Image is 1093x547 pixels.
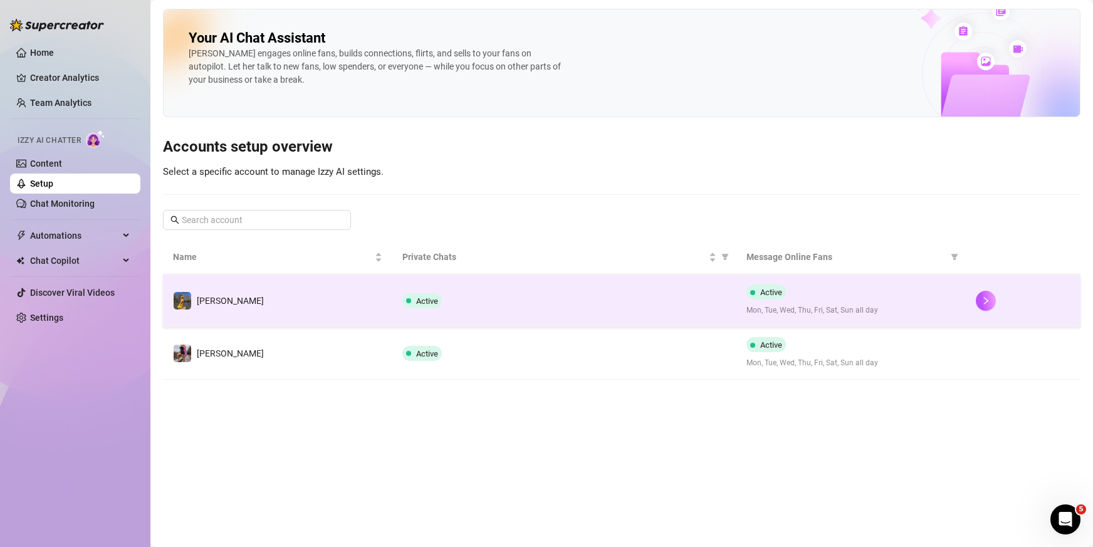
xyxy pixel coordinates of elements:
[30,159,62,169] a: Content
[948,247,961,266] span: filter
[746,357,956,369] span: Mon, Tue, Wed, Thu, Fri, Sat, Sun all day
[30,98,92,108] a: Team Analytics
[174,292,191,310] img: Tanya
[174,345,191,362] img: Tanya
[30,68,130,88] a: Creator Analytics
[16,256,24,265] img: Chat Copilot
[86,130,105,148] img: AI Chatter
[1076,504,1086,514] span: 5
[30,288,115,298] a: Discover Viral Videos
[197,296,264,306] span: [PERSON_NAME]
[981,296,990,305] span: right
[163,166,384,177] span: Select a specific account to manage Izzy AI settings.
[392,240,736,274] th: Private Chats
[182,213,333,227] input: Search account
[746,305,956,316] span: Mon, Tue, Wed, Thu, Fri, Sat, Sun all day
[976,291,996,311] button: right
[760,288,782,297] span: Active
[197,348,264,358] span: [PERSON_NAME]
[189,47,565,86] div: [PERSON_NAME] engages online fans, builds connections, flirts, and sells to your fans on autopilo...
[16,231,26,241] span: thunderbolt
[416,296,438,306] span: Active
[18,135,81,147] span: Izzy AI Chatter
[30,226,119,246] span: Automations
[30,48,54,58] a: Home
[30,179,53,189] a: Setup
[163,240,392,274] th: Name
[721,253,729,261] span: filter
[746,250,946,264] span: Message Online Fans
[951,253,958,261] span: filter
[30,199,95,209] a: Chat Monitoring
[402,250,706,264] span: Private Chats
[416,349,438,358] span: Active
[30,313,63,323] a: Settings
[189,29,325,47] h2: Your AI Chat Assistant
[10,19,104,31] img: logo-BBDzfeDw.svg
[163,137,1080,157] h3: Accounts setup overview
[30,251,119,271] span: Chat Copilot
[760,340,782,350] span: Active
[1050,504,1080,534] iframe: Intercom live chat
[173,250,372,264] span: Name
[170,216,179,224] span: search
[719,247,731,266] span: filter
